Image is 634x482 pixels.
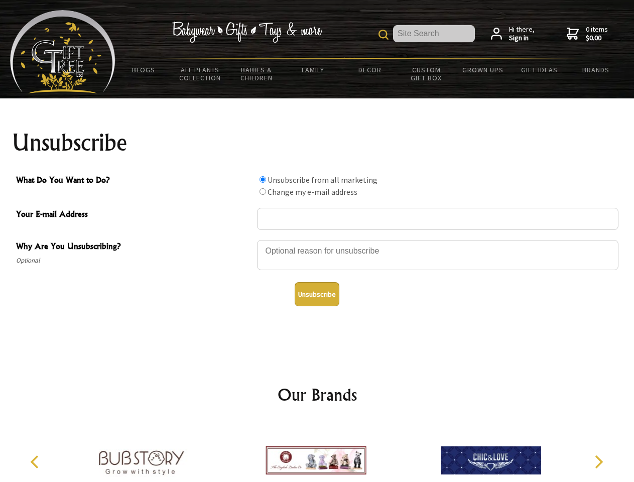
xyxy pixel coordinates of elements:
[586,34,608,43] strong: $0.00
[228,59,285,88] a: Babies & Children
[568,59,624,80] a: Brands
[260,176,266,183] input: What Do You Want to Do?
[25,451,47,473] button: Previous
[172,59,229,88] a: All Plants Collection
[341,59,398,80] a: Decor
[115,59,172,80] a: BLOGS
[454,59,511,80] a: Grown Ups
[295,282,339,306] button: Unsubscribe
[378,30,389,40] img: product search
[509,34,535,43] strong: Sign in
[260,188,266,195] input: What Do You Want to Do?
[398,59,455,88] a: Custom Gift Box
[509,25,535,43] span: Hi there,
[586,25,608,43] span: 0 items
[12,131,622,155] h1: Unsubscribe
[16,240,252,255] span: Why Are You Unsubscribing?
[16,255,252,267] span: Optional
[587,451,609,473] button: Next
[268,187,357,197] label: Change my e-mail address
[268,175,377,185] label: Unsubscribe from all marketing
[491,25,535,43] a: Hi there,Sign in
[393,25,475,42] input: Site Search
[285,59,342,80] a: Family
[567,25,608,43] a: 0 items$0.00
[10,10,115,93] img: Babyware - Gifts - Toys and more...
[257,208,618,230] input: Your E-mail Address
[20,383,614,407] h2: Our Brands
[172,22,322,43] img: Babywear - Gifts - Toys & more
[16,208,252,222] span: Your E-mail Address
[16,174,252,188] span: What Do You Want to Do?
[511,59,568,80] a: Gift Ideas
[257,240,618,270] textarea: Why Are You Unsubscribing?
